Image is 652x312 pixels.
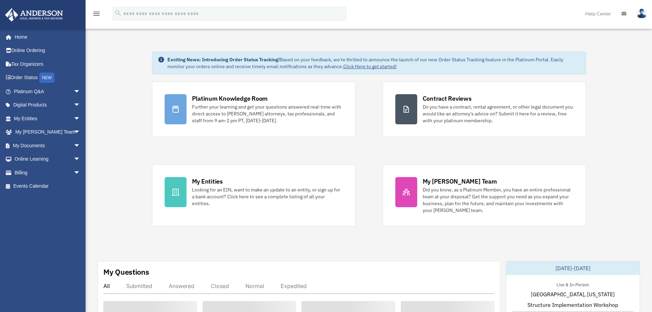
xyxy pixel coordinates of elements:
span: arrow_drop_down [74,98,87,112]
span: arrow_drop_down [74,85,87,99]
span: Structure Implementation Workshop [527,301,618,309]
div: Live & In-Person [551,280,595,288]
div: Expedited [281,283,307,289]
div: Submitted [126,283,152,289]
a: Tax Organizers [5,57,91,71]
span: arrow_drop_down [74,166,87,180]
a: My [PERSON_NAME] Team Did you know, as a Platinum Member, you have an entire professional team at... [383,164,586,226]
a: Events Calendar [5,179,91,193]
a: Platinum Knowledge Room Further your learning and get your questions answered real-time with dire... [152,82,355,137]
a: Online Ordering [5,44,91,58]
a: menu [92,12,101,18]
a: Order StatusNEW [5,71,91,85]
a: Billingarrow_drop_down [5,166,91,179]
img: Anderson Advisors Platinum Portal [3,8,65,22]
a: My Documentsarrow_drop_down [5,139,91,152]
a: Click Here to get started! [343,63,397,70]
span: [GEOGRAPHIC_DATA], [US_STATE] [531,290,615,298]
a: Digital Productsarrow_drop_down [5,98,91,112]
div: Looking for an EIN, want to make an update to an entity, or sign up for a bank account? Click her... [192,186,343,207]
i: search [114,9,122,17]
a: My Entitiesarrow_drop_down [5,112,91,125]
a: My Entities Looking for an EIN, want to make an update to an entity, or sign up for a bank accoun... [152,164,355,226]
span: arrow_drop_down [74,152,87,166]
div: Further your learning and get your questions answered real-time with direct access to [PERSON_NAM... [192,103,343,124]
div: My [PERSON_NAME] Team [423,177,497,186]
div: My Entities [192,177,223,186]
div: Normal [245,283,264,289]
div: Do you have a contract, rental agreement, or other legal document you would like an attorney's ad... [423,103,573,124]
a: Contract Reviews Do you have a contract, rental agreement, or other legal document you would like... [383,82,586,137]
div: Answered [169,283,194,289]
strong: Exciting News: Introducing Order Status Tracking! [167,57,280,63]
a: Platinum Q&Aarrow_drop_down [5,85,91,98]
div: Based on your feedback, we're thrilled to announce the launch of our new Order Status Tracking fe... [167,56,580,70]
div: [DATE]-[DATE] [506,261,640,275]
div: Platinum Knowledge Room [192,94,268,103]
a: Home [5,30,87,44]
a: My [PERSON_NAME] Teamarrow_drop_down [5,125,91,139]
span: arrow_drop_down [74,125,87,139]
img: User Pic [637,9,647,18]
span: arrow_drop_down [74,112,87,126]
span: arrow_drop_down [74,139,87,153]
a: Online Learningarrow_drop_down [5,152,91,166]
div: All [103,283,110,289]
div: Contract Reviews [423,94,472,103]
div: Closed [211,283,229,289]
div: NEW [39,73,54,83]
div: Did you know, as a Platinum Member, you have an entire professional team at your disposal? Get th... [423,186,573,214]
i: menu [92,10,101,18]
div: My Questions [103,267,149,277]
